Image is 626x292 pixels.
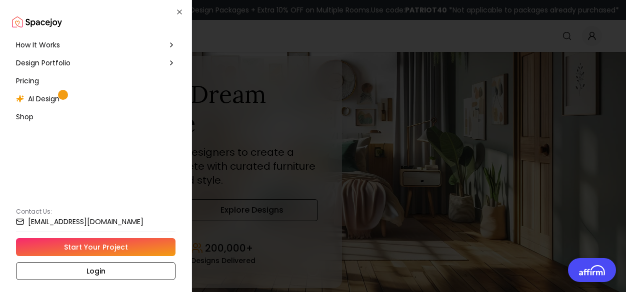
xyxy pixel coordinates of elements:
a: Login [16,262,175,280]
a: [EMAIL_ADDRESS][DOMAIN_NAME] [16,218,175,226]
img: Spacejoy Logo [12,12,62,32]
span: Pricing [16,76,39,86]
span: How It Works [16,40,60,50]
small: [EMAIL_ADDRESS][DOMAIN_NAME] [28,218,143,225]
span: AI Design [28,94,59,104]
span: Shop [16,112,33,122]
a: Spacejoy [12,12,62,32]
span: Design Portfolio [16,58,70,68]
a: Start Your Project [16,238,175,256]
p: Contact Us: [16,208,175,216]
